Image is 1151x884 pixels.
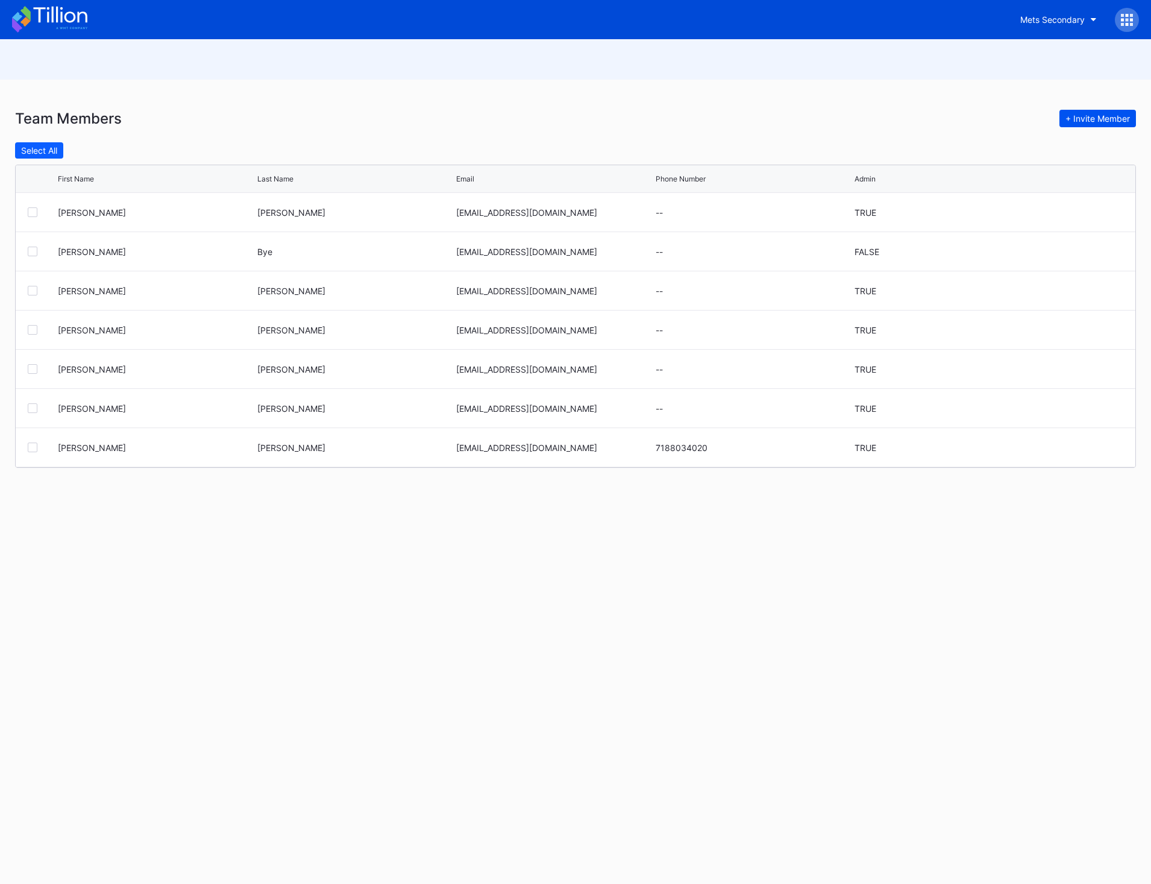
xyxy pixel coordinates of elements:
div: Select All [21,145,57,156]
div: [PERSON_NAME] [58,325,254,335]
div: -- [656,207,852,218]
div: + Invite Member [1065,113,1130,124]
div: [PERSON_NAME] [58,207,254,218]
div: -- [656,325,852,335]
div: [PERSON_NAME] [257,403,454,414]
div: TRUE [855,286,876,296]
div: [EMAIL_ADDRESS][DOMAIN_NAME] [456,364,653,374]
div: FALSE [855,247,879,257]
div: Team Members [15,110,122,127]
div: [EMAIL_ADDRESS][DOMAIN_NAME] [456,286,653,296]
div: Mets Secondary [1020,14,1085,25]
div: Bye [257,247,454,257]
div: [EMAIL_ADDRESS][DOMAIN_NAME] [456,325,653,335]
div: TRUE [855,364,876,374]
div: [PERSON_NAME] [58,364,254,374]
div: [PERSON_NAME] [257,286,454,296]
button: + Invite Member [1059,110,1136,127]
div: TRUE [855,443,876,453]
div: TRUE [855,325,876,335]
div: [PERSON_NAME] [58,443,254,453]
div: [EMAIL_ADDRESS][DOMAIN_NAME] [456,443,653,453]
div: 7188034020 [656,443,852,453]
div: [PERSON_NAME] [257,443,454,453]
div: Phone Number [656,174,706,183]
div: [EMAIL_ADDRESS][DOMAIN_NAME] [456,207,653,218]
div: TRUE [855,207,876,218]
div: Last Name [257,174,293,183]
div: -- [656,247,852,257]
div: [EMAIL_ADDRESS][DOMAIN_NAME] [456,247,653,257]
button: Mets Secondary [1011,8,1106,31]
div: [PERSON_NAME] [257,364,454,374]
button: Select All [15,142,63,159]
div: [PERSON_NAME] [257,207,454,218]
div: First Name [58,174,94,183]
div: [PERSON_NAME] [257,325,454,335]
div: Admin [855,174,876,183]
div: [PERSON_NAME] [58,403,254,414]
div: -- [656,403,852,414]
div: [EMAIL_ADDRESS][DOMAIN_NAME] [456,403,653,414]
div: [PERSON_NAME] [58,247,254,257]
div: -- [656,286,852,296]
div: TRUE [855,403,876,414]
div: Email [456,174,474,183]
div: -- [656,364,852,374]
div: [PERSON_NAME] [58,286,254,296]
